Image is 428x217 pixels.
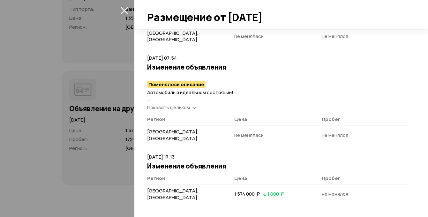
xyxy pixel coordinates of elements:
span: [GEOGRAPHIC_DATA], [GEOGRAPHIC_DATA] [147,128,199,142]
span: Цена [234,116,247,123]
span: 1 000 ₽ [267,191,284,197]
span: Цена [234,175,247,182]
p: [DATE] 07:54 [147,55,409,62]
span: не менялся [322,191,348,197]
span: [GEOGRAPHIC_DATA], [GEOGRAPHIC_DATA] [147,187,199,201]
span: не менялся [322,33,348,40]
span: Регион [147,116,165,123]
h3: Изменение объявления [147,162,409,170]
span: не менялся [322,132,348,138]
span: Регион [147,175,165,182]
span: Показать целиком [147,104,190,111]
mark: Поменялось описание [147,81,206,88]
a: Показать целиком [147,104,196,111]
h3: Изменение объявления [147,63,409,71]
span: не менялась [234,132,264,138]
span: не менялась [234,33,264,40]
span: Пробег [322,116,341,123]
span: 1 574 000 ₽ [234,191,260,197]
span: [GEOGRAPHIC_DATA], [GEOGRAPHIC_DATA] [147,30,199,43]
p: [DATE] 17:13 [147,153,409,161]
span: Пробег [322,175,341,182]
button: закрыть [119,5,129,15]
